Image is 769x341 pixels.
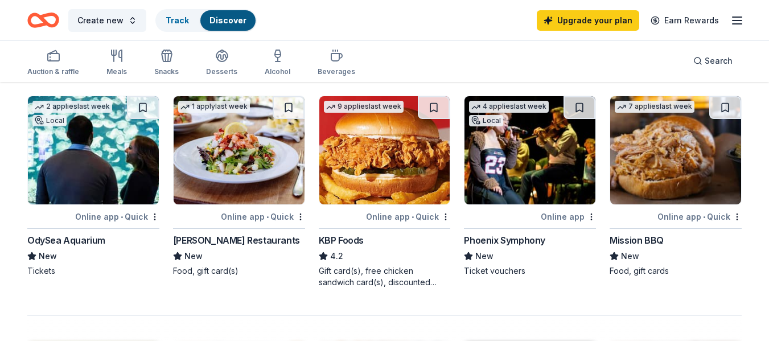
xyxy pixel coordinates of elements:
[173,96,305,277] a: Image for Cameron Mitchell Restaurants1 applylast weekOnline app•Quick[PERSON_NAME] RestaurantsNe...
[27,67,79,76] div: Auction & raffle
[657,209,742,224] div: Online app Quick
[621,249,639,263] span: New
[206,67,237,76] div: Desserts
[77,14,124,27] span: Create new
[318,44,355,82] button: Beverages
[173,233,300,247] div: [PERSON_NAME] Restaurants
[166,15,189,25] a: Track
[221,209,305,224] div: Online app Quick
[173,265,305,277] div: Food, gift card(s)
[206,44,237,82] button: Desserts
[32,115,67,126] div: Local
[209,15,246,25] a: Discover
[154,44,179,82] button: Snacks
[319,96,450,204] img: Image for KBP Foods
[610,96,741,204] img: Image for Mission BBQ
[27,265,159,277] div: Tickets
[178,101,250,113] div: 1 apply last week
[265,44,290,82] button: Alcohol
[610,233,664,247] div: Mission BBQ
[39,249,57,263] span: New
[106,44,127,82] button: Meals
[319,96,451,288] a: Image for KBP Foods9 applieslast weekOnline app•QuickKBP Foods4.2Gift card(s), free chicken sandw...
[27,7,59,34] a: Home
[266,212,269,221] span: •
[541,209,596,224] div: Online app
[27,44,79,82] button: Auction & raffle
[615,101,694,113] div: 7 applies last week
[155,9,257,32] button: TrackDiscover
[537,10,639,31] a: Upgrade your plan
[184,249,203,263] span: New
[464,265,596,277] div: Ticket vouchers
[68,9,146,32] button: Create new
[319,233,364,247] div: KBP Foods
[610,96,742,277] a: Image for Mission BBQ7 applieslast weekOnline app•QuickMission BBQNewFood, gift cards
[154,67,179,76] div: Snacks
[464,96,596,277] a: Image for Phoenix Symphony4 applieslast weekLocalOnline appPhoenix SymphonyNewTicket vouchers
[475,249,494,263] span: New
[684,50,742,72] button: Search
[265,67,290,76] div: Alcohol
[318,67,355,76] div: Beverages
[469,101,549,113] div: 4 applies last week
[319,265,451,288] div: Gift card(s), free chicken sandwich card(s), discounted catering
[703,212,705,221] span: •
[121,212,123,221] span: •
[27,233,105,247] div: OdySea Aquarium
[644,10,726,31] a: Earn Rewards
[174,96,305,204] img: Image for Cameron Mitchell Restaurants
[324,101,404,113] div: 9 applies last week
[469,115,503,126] div: Local
[464,96,595,204] img: Image for Phoenix Symphony
[412,212,414,221] span: •
[106,67,127,76] div: Meals
[330,249,343,263] span: 4.2
[32,101,112,113] div: 2 applies last week
[75,209,159,224] div: Online app Quick
[366,209,450,224] div: Online app Quick
[28,96,159,204] img: Image for OdySea Aquarium
[610,265,742,277] div: Food, gift cards
[464,233,545,247] div: Phoenix Symphony
[705,54,733,68] span: Search
[27,96,159,277] a: Image for OdySea Aquarium2 applieslast weekLocalOnline app•QuickOdySea AquariumNewTickets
